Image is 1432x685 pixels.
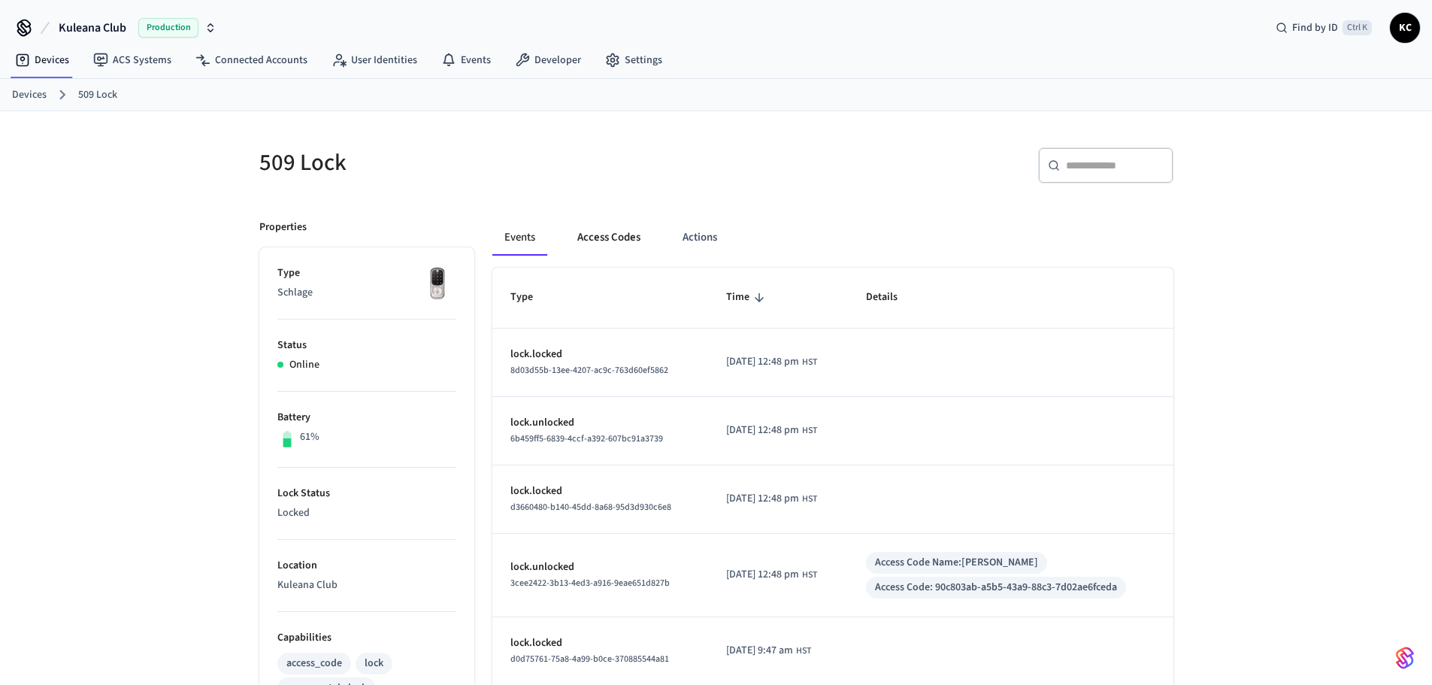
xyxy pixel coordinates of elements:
span: [DATE] 12:48 pm [726,354,799,370]
p: lock.locked [510,483,691,499]
div: Access Code: 90c803ab-a5b5-43a9-88c3-7d02ae6fceda [875,580,1117,596]
span: 6b459ff5-6839-4ccf-a392-607bc91a3739 [510,432,663,445]
img: SeamLogoGradient.69752ec5.svg [1396,646,1414,670]
div: ant example [492,220,1173,256]
span: HST [802,568,817,582]
div: Access Code Name: [PERSON_NAME] [875,555,1038,571]
span: 8d03d55b-13ee-4207-ac9c-763d60ef5862 [510,364,668,377]
span: [DATE] 12:48 pm [726,567,799,583]
p: Battery [277,410,456,426]
p: 61% [300,429,319,445]
span: d0d75761-75a8-4a99-b0ce-370885544a81 [510,653,669,665]
a: 509 Lock [78,87,117,103]
span: [DATE] 12:48 pm [726,491,799,507]
a: Events [429,47,503,74]
span: d3660480-b140-45dd-8a68-95d3d930c6e8 [510,501,671,514]
p: Schlage [277,285,456,301]
span: Find by ID [1292,20,1338,35]
span: HST [802,493,817,506]
span: [DATE] 9:47 am [726,643,793,659]
span: HST [796,644,811,658]
div: access_code [286,656,342,671]
p: Type [277,265,456,281]
span: Production [138,18,198,38]
a: Developer [503,47,593,74]
a: Devices [12,87,47,103]
p: Capabilities [277,630,456,646]
span: 3cee2422-3b13-4ed3-a916-9eae651d827b [510,577,670,590]
p: Status [277,338,456,353]
p: Locked [277,505,456,521]
div: Pacific/Honolulu [726,354,817,370]
button: Access Codes [565,220,652,256]
a: User Identities [319,47,429,74]
div: lock [365,656,383,671]
button: Actions [671,220,729,256]
p: Location [277,558,456,574]
span: [DATE] 12:48 pm [726,423,799,438]
span: HST [802,356,817,369]
div: Find by IDCtrl K [1264,14,1384,41]
span: Type [510,286,553,309]
a: Devices [3,47,81,74]
p: Lock Status [277,486,456,502]
p: lock.locked [510,347,691,362]
a: ACS Systems [81,47,183,74]
p: Kuleana Club [277,577,456,593]
span: KC [1391,14,1418,41]
p: lock.unlocked [510,415,691,431]
div: Pacific/Honolulu [726,423,817,438]
span: Kuleana Club [59,19,126,37]
div: Pacific/Honolulu [726,491,817,507]
div: Pacific/Honolulu [726,643,811,659]
h5: 509 Lock [259,147,707,178]
span: Details [866,286,917,309]
span: Time [726,286,769,309]
button: Events [492,220,547,256]
a: Connected Accounts [183,47,319,74]
img: Yale Assure Touchscreen Wifi Smart Lock, Satin Nickel, Front [419,265,456,303]
span: HST [802,424,817,438]
span: Ctrl K [1343,20,1372,35]
p: Online [289,357,319,373]
p: lock.locked [510,635,691,651]
button: KC [1390,13,1420,43]
div: Pacific/Honolulu [726,567,817,583]
p: lock.unlocked [510,559,691,575]
a: Settings [593,47,674,74]
p: Properties [259,220,307,235]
